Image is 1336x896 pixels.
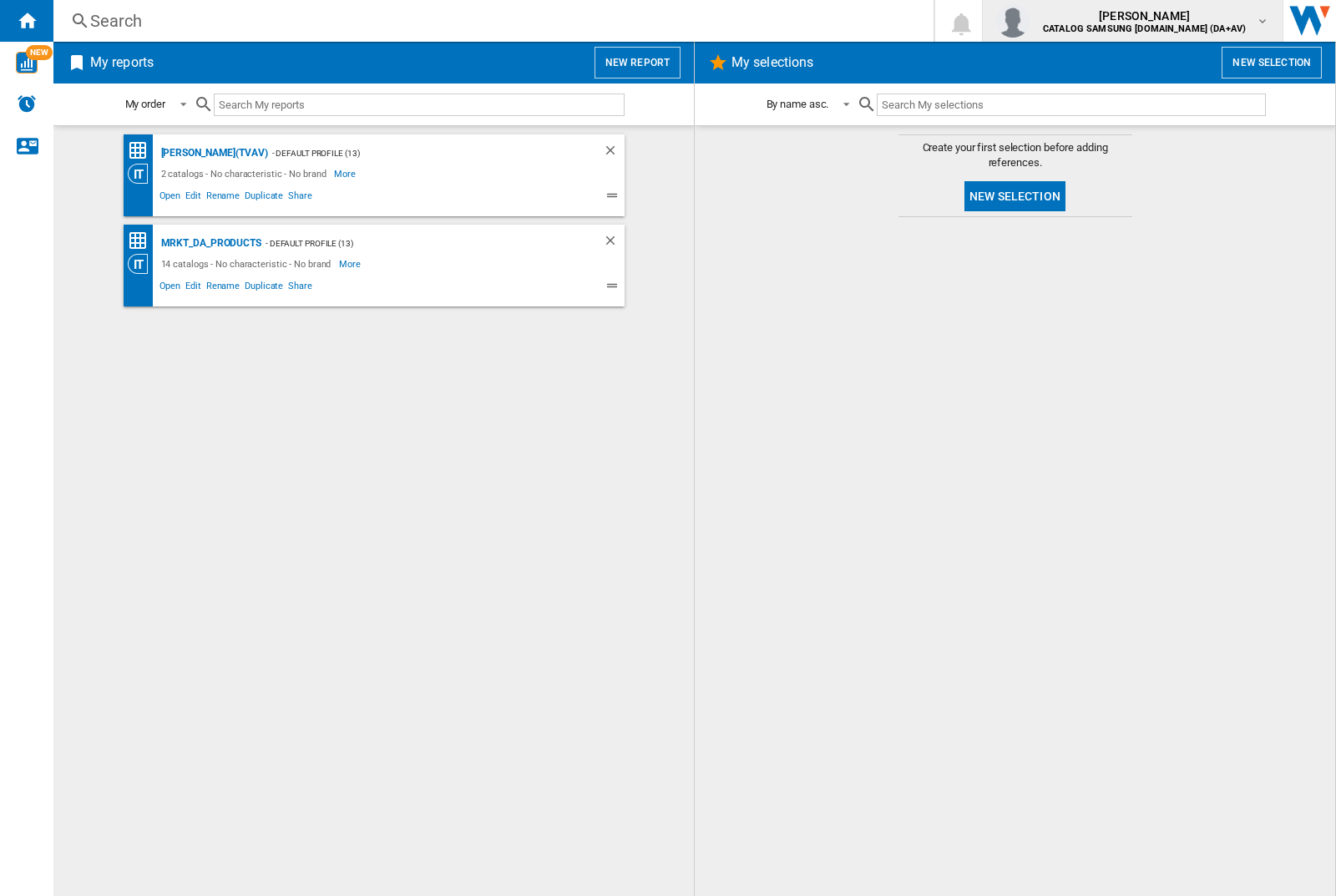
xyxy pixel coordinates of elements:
b: CATALOG SAMSUNG [DOMAIN_NAME] (DA+AV) [1043,23,1246,34]
span: Duplicate [242,278,286,298]
span: NEW [26,45,53,60]
span: Open [157,278,184,298]
div: By name asc. [767,98,829,110]
img: wise-card.svg [16,52,38,73]
div: Search [90,9,890,33]
span: Rename [204,188,242,208]
span: Open [157,188,184,208]
span: [PERSON_NAME] [1043,8,1246,24]
div: Price Matrix [128,140,157,161]
span: More [334,164,358,184]
h2: My reports [87,47,157,78]
span: Rename [204,278,242,298]
input: Search My reports [214,94,625,116]
div: 2 catalogs - No characteristic - No brand [157,164,335,184]
img: alerts-logo.svg [17,94,37,114]
span: Edit [183,278,204,298]
img: profile.jpg [996,4,1030,38]
input: Search My selections [877,94,1265,116]
button: New selection [1222,47,1322,78]
div: MRKT_DA_PRODUCTS [157,233,261,254]
button: New selection [964,181,1065,211]
div: Price Matrix [128,230,157,251]
button: New report [595,47,681,78]
span: Share [286,278,315,298]
div: Delete [603,233,625,254]
span: More [339,254,363,274]
span: Edit [183,188,204,208]
div: - Default profile (13) [268,143,569,164]
span: Create your first selection before adding references. [898,140,1132,170]
span: Duplicate [242,188,286,208]
div: 14 catalogs - No characteristic - No brand [157,254,340,274]
div: [PERSON_NAME](TVAV) [157,143,268,164]
div: Category View [128,254,157,274]
h2: My selections [728,47,817,78]
div: Delete [603,143,625,164]
div: - Default profile (13) [261,233,569,254]
div: My order [125,98,165,110]
span: Share [286,188,315,208]
div: Category View [128,164,157,184]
